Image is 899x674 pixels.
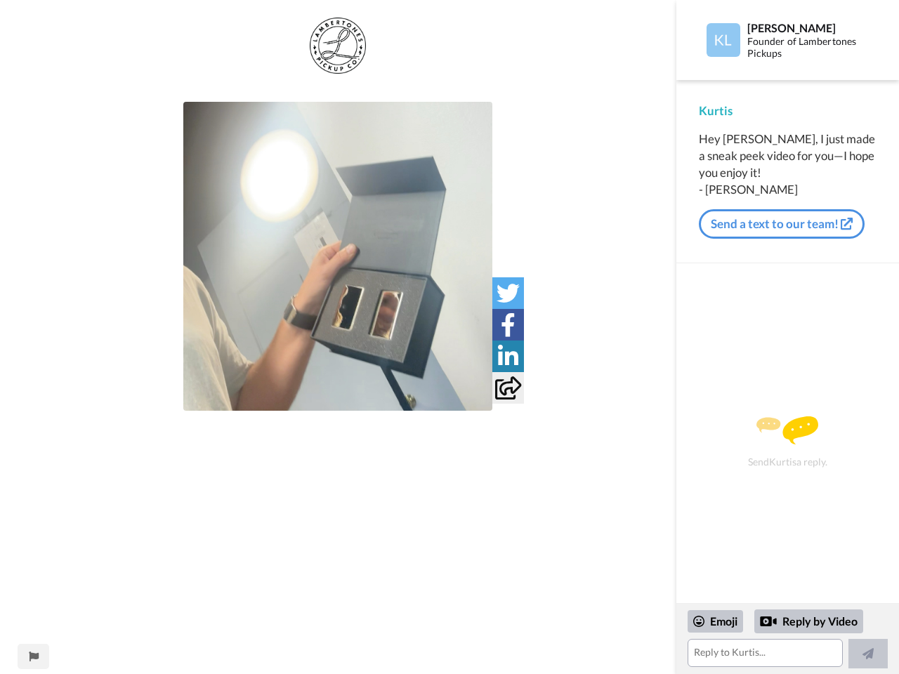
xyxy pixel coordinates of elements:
[183,102,492,411] img: 41c1568c-263d-4374-8335-8294ea158c3d-thumb.jpg
[688,610,743,633] div: Emoji
[699,103,877,119] div: Kurtis
[754,609,863,633] div: Reply by Video
[699,131,877,198] div: Hey [PERSON_NAME], I just made a sneak peek video for you—I hope you enjoy it! - [PERSON_NAME]
[747,21,876,34] div: [PERSON_NAME]
[695,288,880,596] div: Send Kurtis a reply.
[699,209,865,239] a: Send a text to our team!
[756,416,818,444] img: message.svg
[760,613,777,630] div: Reply by Video
[747,36,876,60] div: Founder of Lambertones Pickups
[310,18,366,74] img: 9e5d7788-e89d-43c2-9a17-f3e17e0194da
[707,23,740,57] img: Profile Image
